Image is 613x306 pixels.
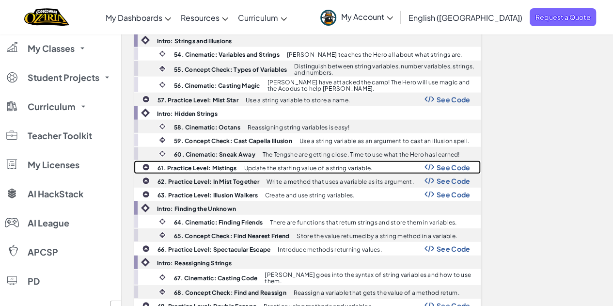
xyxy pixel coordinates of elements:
a: 56. Cinematic: Casting Magic [PERSON_NAME] have attacked the camp! The Hero will use magic and th... [134,77,481,93]
span: Curriculum [28,102,76,111]
img: IconInteractive.svg [158,288,167,296]
img: IconInteractive.svg [158,231,167,240]
img: IconPracticeLevel.svg [142,245,150,253]
a: 68. Concept Check: Find and Reassign Reassign a variable that gets the value of a method return. [134,285,481,299]
b: Intro: Finding the Unknown [157,205,236,212]
a: 60. Cinematic: Sneak Away The Tengshe are getting close. Time to use what the Hero has learned! [134,147,481,161]
b: Intro: Strings and Illusions [157,37,232,45]
img: IconIntro.svg [141,204,150,212]
img: Show Code Logo [424,191,434,198]
img: IconInteractive.svg [158,64,167,73]
b: 60. Cinematic: Sneak Away [174,151,255,158]
a: 58. Cinematic: Octans Reassigning string variables is easy! [134,120,481,133]
span: My Classes [28,44,75,53]
img: Show Code Logo [424,177,434,184]
span: AI League [28,219,69,227]
p: There are functions that return strings and store them in variables. [270,219,456,225]
p: Use a string variable to store a name. [246,97,350,103]
b: 68. Concept Check: Find and Reassign [174,289,286,296]
a: My Dashboards [101,4,176,31]
a: Curriculum [233,4,292,31]
span: See Code [437,245,471,253]
b: 59. Concept Check: Cast Capella Illusion [174,137,292,145]
img: Show Code Logo [424,245,434,252]
b: 57. Practice Level: Mist Star [157,97,238,104]
p: Reassigning string variables is easy! [248,124,349,130]
p: Write a method that uses a variable as its argument. [267,178,414,185]
img: IconPracticeLevel.svg [142,96,150,103]
img: IconPracticeLevel.svg [142,191,150,198]
img: Show Code Logo [424,164,434,171]
img: IconIntro.svg [141,258,150,267]
p: [PERSON_NAME] teaches the Hero all about what strings are. [287,51,462,58]
a: Request a Quote [530,8,596,26]
a: 66. Practice Level: Spectacular Escape Introduce methods returning values. Show Code Logo See Code [134,242,481,256]
span: My Account [341,12,393,22]
img: IconCinematic.svg [158,49,167,58]
a: My Account [315,2,398,32]
img: Show Code Logo [424,96,434,103]
a: English ([GEOGRAPHIC_DATA]) [404,4,527,31]
a: 55. Concept Check: Types of Variables Distinguish between string variables, number variables, str... [134,61,481,77]
b: 55. Concept Check: Types of Variables [174,66,287,73]
img: IconCinematic.svg [158,217,167,226]
b: 62. Practice Level: In Mist Together [157,178,259,185]
a: 57. Practice Level: Mist Star Use a string variable to store a name. Show Code Logo See Code [134,93,481,106]
p: The Tengshe are getting close. Time to use what the Hero has learned! [263,151,460,158]
p: Distinguish between string variables, number variables, strings, and numbers. [294,63,480,76]
b: 65. Concept Check: Find Nearest Friend [174,232,289,240]
a: 59. Concept Check: Cast Capella Illusion Use a string variable as an argument to cast an illusion... [134,133,481,147]
img: IconCinematic.svg [158,122,167,131]
a: 67. Cinematic: Casting Code [PERSON_NAME] goes into the syntax of string variables and how to use... [134,269,481,285]
p: Store the value returned by a string method in a variable. [297,233,457,239]
a: Ozaria by CodeCombat logo [24,7,69,27]
span: See Code [437,163,471,171]
span: My Dashboards [106,13,162,23]
p: [PERSON_NAME] goes into the syntax of string variables and how to use them. [265,272,480,284]
b: 64. Cinematic: Finding Friends [174,219,263,226]
p: Introduce methods returning values. [278,246,381,253]
span: Teacher Toolkit [28,131,92,140]
p: Create and use string variables. [265,192,355,198]
b: 63. Practice Level: Illusion Walkers [157,192,258,199]
a: 65. Concept Check: Find Nearest Friend Store the value returned by a string method in a variable. [134,228,481,242]
span: Student Projects [28,73,99,82]
span: Curriculum [238,13,278,23]
a: Resources [176,4,233,31]
img: IconPracticeLevel.svg [142,177,150,185]
b: 61. Practice Level: Mistings [157,164,237,172]
b: 54. Cinematic: Variables and Strings [174,51,280,58]
b: 67. Cinematic: Casting Code [174,274,257,282]
img: IconCinematic.svg [158,81,167,89]
b: Intro: Hidden Strings [157,110,218,117]
img: IconCinematic.svg [158,273,167,282]
p: [PERSON_NAME] have attacked the camp! The Hero will use magic and the Acodus to help [PERSON_NAME]. [267,79,480,92]
img: IconIntro.svg [141,109,150,117]
span: See Code [437,96,471,103]
p: Use a string variable as an argument to cast an illusion spell. [299,138,469,144]
span: See Code [437,177,471,185]
img: Home [24,7,69,27]
span: AI HackStack [28,190,83,198]
img: avatar [320,10,336,26]
span: My Licenses [28,161,79,169]
span: English ([GEOGRAPHIC_DATA]) [409,13,522,23]
span: See Code [437,191,471,198]
p: Reassign a variable that gets the value of a method return. [294,290,459,296]
img: IconCinematic.svg [158,149,167,158]
p: Update the starting value of a string variable. [244,165,373,171]
img: IconIntro.svg [141,36,150,45]
a: 63. Practice Level: Illusion Walkers Create and use string variables. Show Code Logo See Code [134,188,481,201]
a: 54. Cinematic: Variables and Strings [PERSON_NAME] teaches the Hero all about what strings are. [134,47,481,61]
a: 64. Cinematic: Finding Friends There are functions that return strings and store them in variables. [134,215,481,228]
a: 61. Practice Level: Mistings Update the starting value of a string variable. Show Code Logo See Code [134,161,481,174]
span: Resources [181,13,220,23]
b: 66. Practice Level: Spectacular Escape [157,246,270,253]
b: 58. Cinematic: Octans [174,124,240,131]
a: 62. Practice Level: In Mist Together Write a method that uses a variable as its argument. Show Co... [134,174,481,188]
img: IconPracticeLevel.svg [142,163,150,171]
b: Intro: Reassigning Strings [157,259,232,267]
img: IconInteractive.svg [158,136,167,145]
b: 56. Cinematic: Casting Magic [174,82,260,89]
